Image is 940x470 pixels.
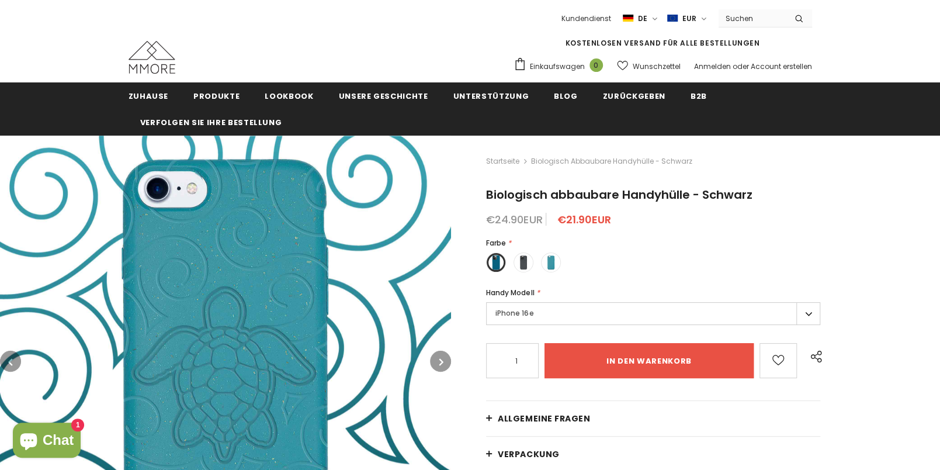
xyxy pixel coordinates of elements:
[682,13,696,25] span: EUR
[561,13,611,23] span: Kundendienst
[486,401,820,436] a: Allgemeine Fragen
[589,58,603,72] span: 0
[603,82,665,109] a: Zurückgeben
[603,91,665,102] span: Zurückgeben
[530,154,692,168] span: Biologisch abbaubare Handyhülle - Schwarz
[486,186,752,203] span: Biologisch abbaubare Handyhülle - Schwarz
[265,82,313,109] a: Lookbook
[638,13,647,25] span: de
[129,41,175,74] img: MMORE Cases
[338,91,428,102] span: Unsere Geschichte
[530,61,585,72] span: Einkaufswagen
[486,238,506,248] span: Farbe
[265,91,313,102] span: Lookbook
[694,61,731,71] a: Anmelden
[557,212,611,227] span: €21.90EUR
[140,109,282,135] a: Verfolgen Sie Ihre Bestellung
[129,82,169,109] a: Zuhause
[554,91,578,102] span: Blog
[733,61,749,71] span: oder
[566,38,760,48] span: KOSTENLOSEN VERSAND FÜR ALLE BESTELLUNGEN
[193,91,240,102] span: Produkte
[498,448,559,460] span: Verpackung
[486,302,820,325] label: iPhone 16e
[338,82,428,109] a: Unsere Geschichte
[514,57,609,75] a: Einkaufswagen 0
[140,117,282,128] span: Verfolgen Sie Ihre Bestellung
[129,91,169,102] span: Zuhause
[691,82,707,109] a: B2B
[719,10,786,27] input: Search Site
[453,82,529,109] a: Unterstützung
[691,91,707,102] span: B2B
[9,423,84,461] inbox-online-store-chat: Onlineshop-Chat von Shopify
[193,82,240,109] a: Produkte
[486,288,534,298] span: Handy Modell
[453,91,529,102] span: Unterstützung
[554,82,578,109] a: Blog
[544,343,753,378] input: in den warenkorb
[623,13,633,23] img: i-lang-2.png
[751,61,812,71] a: Account erstellen
[498,413,590,424] span: Allgemeine Fragen
[617,56,681,77] a: Wunschzettel
[486,154,519,168] a: Startseite
[486,212,542,227] span: €24.90EUR
[633,61,681,72] span: Wunschzettel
